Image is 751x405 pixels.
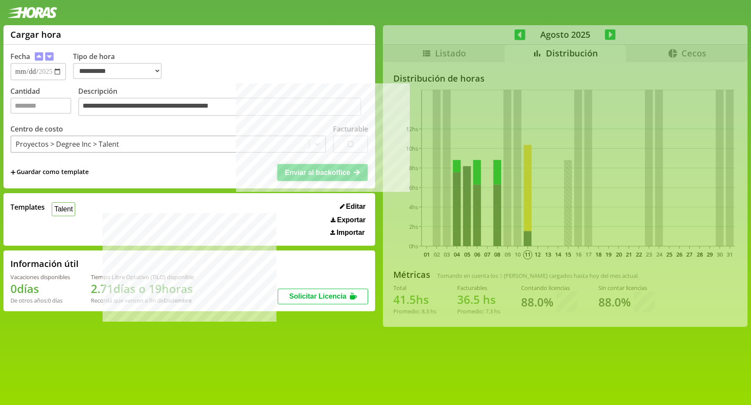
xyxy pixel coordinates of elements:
h2: Información útil [10,258,79,270]
span: + [10,168,16,177]
button: Editar [337,202,369,211]
div: Vacaciones disponibles [10,273,70,281]
label: Cantidad [10,86,78,118]
h1: 0 días [10,281,70,296]
input: Cantidad [10,98,71,114]
button: Talent [52,202,75,216]
div: Recordá que vencen a fin de [91,296,194,304]
span: +Guardar como template [10,168,89,177]
span: Solicitar Licencia [289,293,347,300]
span: Importar [336,229,365,237]
button: Enviar al backoffice [277,164,368,181]
label: Fecha [10,52,30,61]
label: Centro de costo [10,124,63,134]
span: Editar [346,203,366,211]
img: logotipo [7,7,57,18]
button: Solicitar Licencia [278,289,368,304]
div: De otros años: 0 días [10,296,70,304]
span: Templates [10,202,45,212]
label: Facturable [333,124,368,134]
h1: 2.71 días o 19 horas [91,281,194,296]
div: Proyectos > Degree Inc > Talent [16,139,119,149]
textarea: Descripción [78,98,361,116]
h1: Cargar hora [10,29,61,40]
label: Descripción [78,86,368,118]
select: Tipo de hora [73,63,162,79]
span: Enviar al backoffice [285,169,350,176]
b: Diciembre [164,296,192,304]
label: Tipo de hora [73,52,169,80]
span: Exportar [337,216,366,224]
div: Tiempo Libre Optativo (TiLO) disponible [91,273,194,281]
button: Exportar [328,216,368,224]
